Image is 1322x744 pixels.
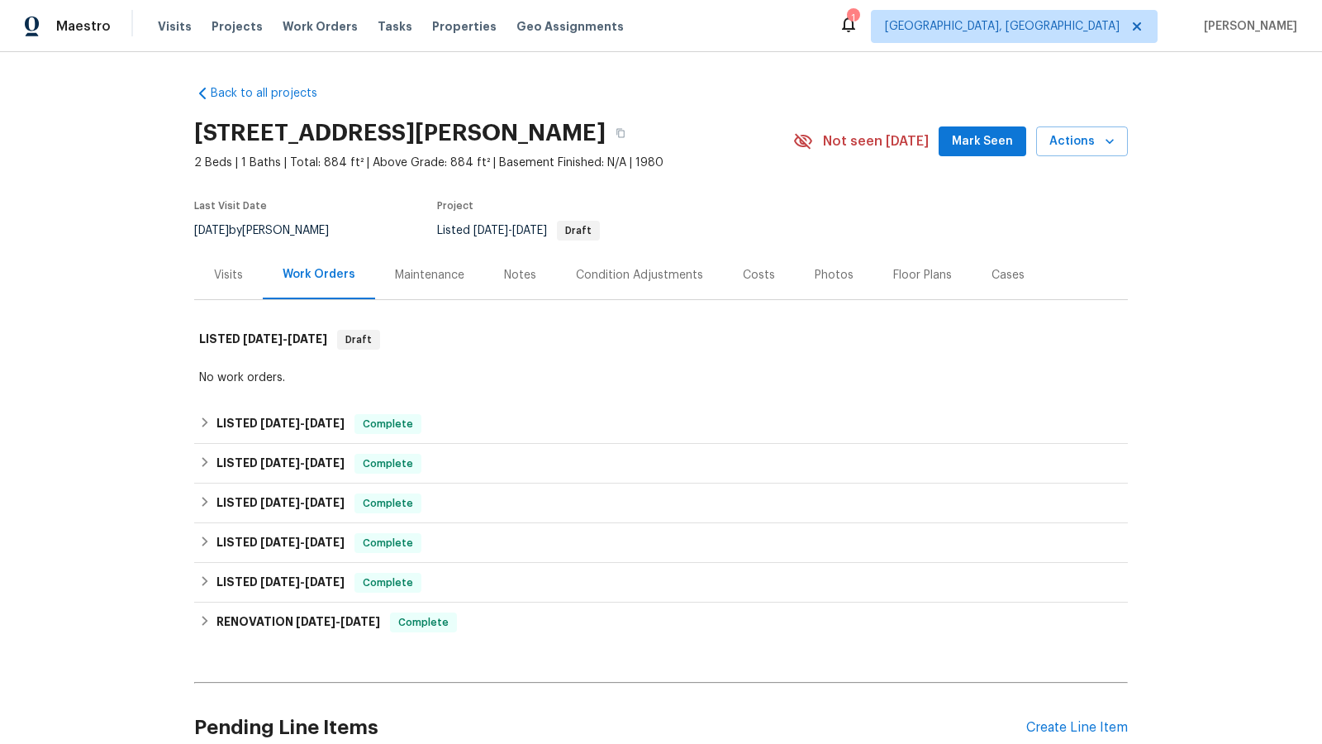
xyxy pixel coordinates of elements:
button: Copy Address [606,118,635,148]
span: [GEOGRAPHIC_DATA], [GEOGRAPHIC_DATA] [885,18,1120,35]
span: Mark Seen [952,131,1013,152]
span: Complete [356,455,420,472]
span: - [260,576,345,588]
span: [DATE] [194,225,229,236]
span: Complete [356,575,420,591]
div: LISTED [DATE]-[DATE]Complete [194,523,1128,563]
span: [DATE] [305,537,345,548]
div: LISTED [DATE]-[DATE]Complete [194,404,1128,444]
span: [DATE] [296,616,335,627]
span: [DATE] [305,457,345,469]
div: Cases [991,267,1025,284]
span: Project [437,201,473,211]
span: Not seen [DATE] [823,133,929,150]
h6: LISTED [199,330,327,350]
span: [DATE] [305,417,345,429]
span: [DATE] [305,497,345,508]
div: by [PERSON_NAME] [194,221,349,241]
span: [DATE] [305,576,345,588]
div: Floor Plans [893,267,952,284]
span: - [260,417,345,429]
span: - [243,333,327,345]
div: 1 [847,10,858,26]
span: - [260,497,345,508]
span: Tasks [378,21,412,32]
div: Condition Adjustments [576,267,703,284]
h2: [STREET_ADDRESS][PERSON_NAME] [194,125,606,141]
div: No work orders. [199,370,1123,386]
span: [DATE] [260,497,300,508]
div: Maintenance [395,267,464,284]
span: [DATE] [512,225,547,236]
div: Create Line Item [1026,720,1128,736]
span: [DATE] [473,225,508,236]
div: Photos [815,267,854,284]
span: Maestro [56,18,111,35]
h6: RENOVATION [216,613,380,632]
h6: LISTED [216,454,345,474]
span: Last Visit Date [194,201,267,211]
span: Listed [437,225,600,236]
span: Geo Assignments [516,18,624,35]
div: Visits [214,267,243,284]
span: - [473,225,547,236]
div: Work Orders [283,266,355,283]
span: 2 Beds | 1 Baths | Total: 884 ft² | Above Grade: 884 ft² | Basement Finished: N/A | 1980 [194,155,793,171]
span: Work Orders [283,18,358,35]
div: Notes [504,267,536,284]
div: LISTED [DATE]-[DATE]Complete [194,563,1128,603]
span: - [296,616,380,627]
span: Complete [356,495,420,512]
span: [DATE] [260,576,300,588]
span: [DATE] [260,417,300,429]
h6: LISTED [216,573,345,593]
span: Draft [559,226,598,236]
button: Mark Seen [939,126,1026,157]
span: Visits [158,18,192,35]
span: Complete [356,535,420,551]
div: LISTED [DATE]-[DATE]Complete [194,444,1128,484]
div: Costs [743,267,775,284]
span: [PERSON_NAME] [1197,18,1297,35]
button: Actions [1036,126,1128,157]
span: - [260,457,345,469]
span: Properties [432,18,497,35]
span: Actions [1049,131,1115,152]
span: [DATE] [340,616,380,627]
div: LISTED [DATE]-[DATE]Draft [194,313,1128,366]
span: Projects [212,18,263,35]
div: LISTED [DATE]-[DATE]Complete [194,484,1128,523]
div: RENOVATION [DATE]-[DATE]Complete [194,603,1128,642]
span: Draft [339,331,378,348]
h6: LISTED [216,533,345,553]
h6: LISTED [216,414,345,434]
h6: LISTED [216,494,345,513]
span: [DATE] [288,333,327,345]
span: - [260,537,345,548]
a: Back to all projects [194,85,353,102]
span: Complete [392,614,455,631]
span: [DATE] [260,537,300,548]
span: [DATE] [243,333,283,345]
span: Complete [356,416,420,432]
span: [DATE] [260,457,300,469]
